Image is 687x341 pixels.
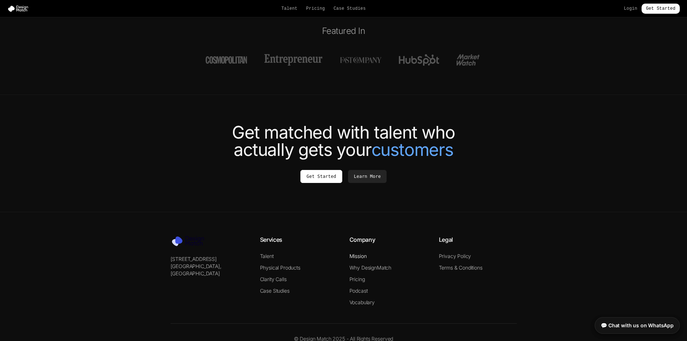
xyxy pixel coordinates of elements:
[306,6,325,12] a: Pricing
[439,235,517,244] h4: Legal
[399,54,439,66] img: Featured Logo 4
[349,299,375,305] a: Vocabulary
[624,6,637,12] a: Login
[371,141,453,158] span: customers
[260,253,274,259] a: Talent
[348,170,387,183] a: Learn More
[7,5,32,12] img: Design Match
[206,54,247,66] img: Featured Logo 1
[260,288,290,294] a: Case Studies
[349,265,392,271] a: Why DesignMatch
[260,276,287,282] a: Clarity Calls
[595,317,680,334] a: 💬 Chat with us on WhatsApp
[349,276,365,282] a: Pricing
[457,54,481,66] img: Featured Logo 5
[349,235,427,244] h4: Company
[142,25,546,37] h2: Featured In
[264,54,322,66] img: Featured Logo 2
[171,263,248,277] p: [GEOGRAPHIC_DATA], [GEOGRAPHIC_DATA]
[171,255,248,263] p: [STREET_ADDRESS]
[260,235,338,244] h4: Services
[281,6,298,12] a: Talent
[439,253,471,259] a: Privacy Policy
[142,124,546,158] h2: Get matched with talent who actually gets your
[439,265,483,271] a: Terms & Conditions
[171,235,210,247] img: Design Match
[260,265,300,271] a: Physical Products
[334,6,366,12] a: Case Studies
[349,253,367,259] a: Mission
[300,170,342,183] a: Get Started
[642,4,680,14] a: Get Started
[349,288,368,294] a: Podcast
[340,54,382,66] img: Featured Logo 3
